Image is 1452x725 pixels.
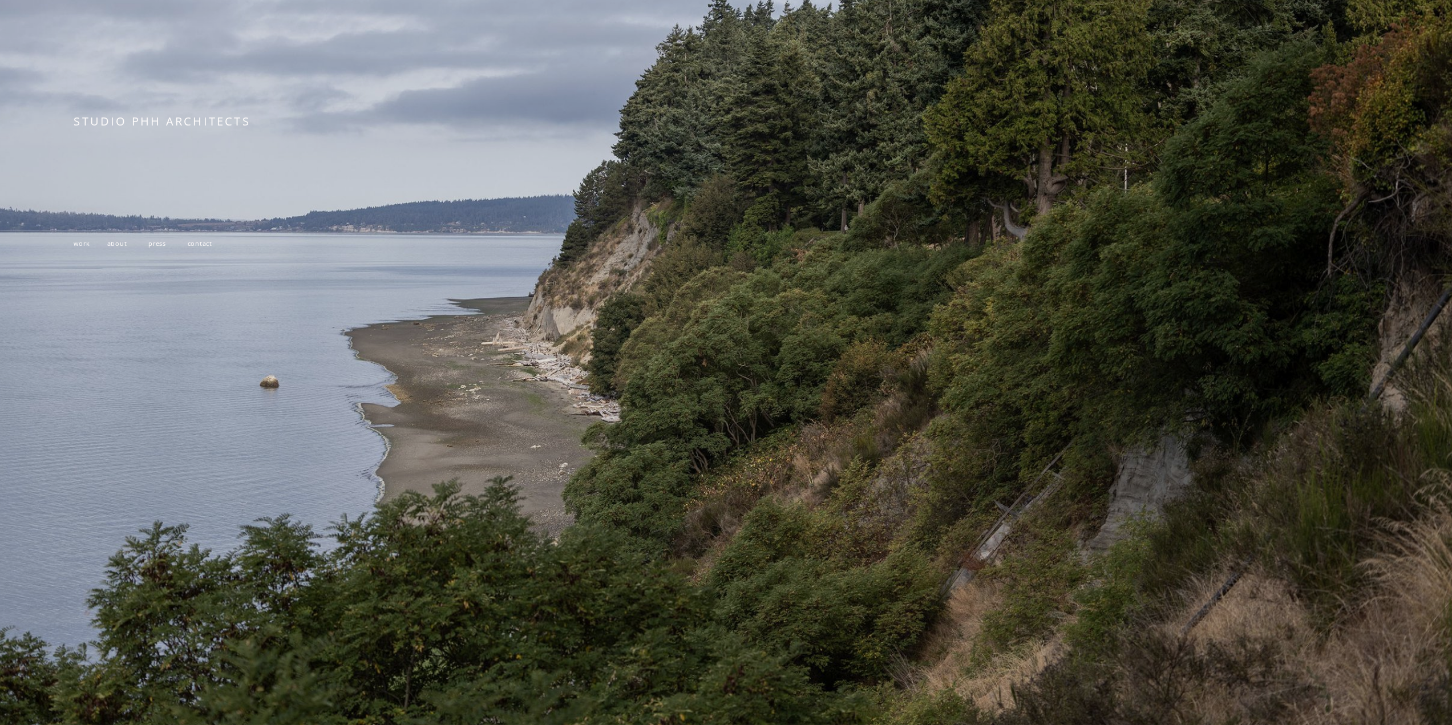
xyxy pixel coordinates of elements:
[148,239,166,248] a: press
[107,239,127,248] a: about
[74,239,90,248] a: work
[188,239,212,248] a: contact
[74,114,250,129] span: STUDIO PHH ARCHITECTS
